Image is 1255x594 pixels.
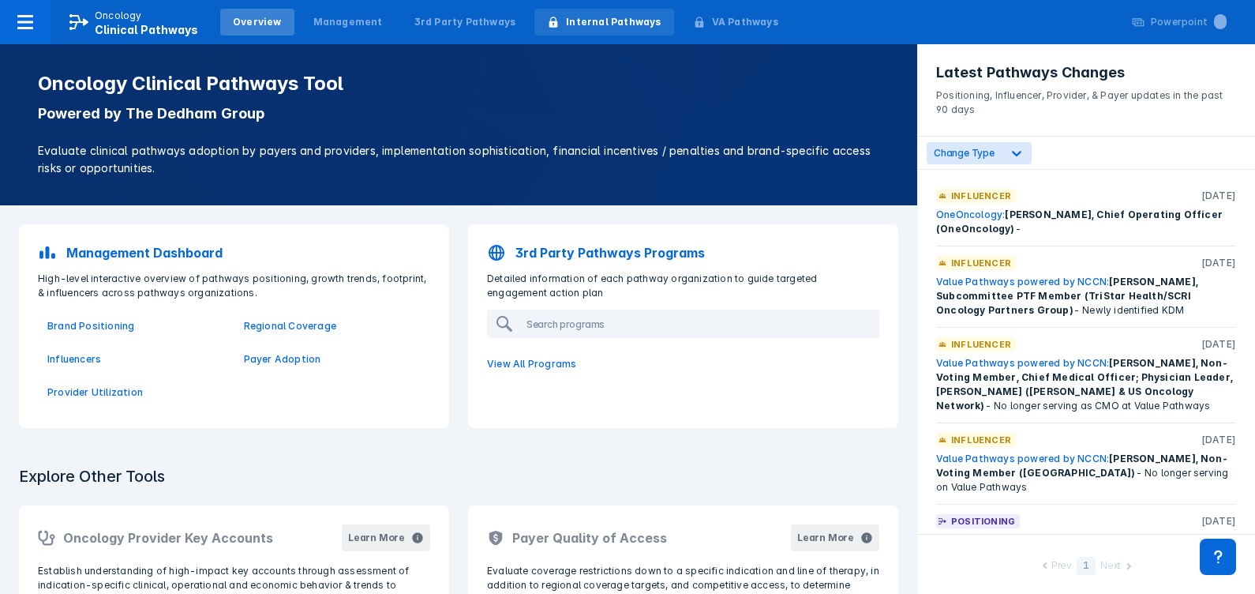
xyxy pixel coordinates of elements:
div: - [936,208,1236,236]
p: Evaluate clinical pathways adoption by payers and providers, implementation sophistication, finan... [38,142,879,177]
a: Influencers [47,352,225,367]
div: Management [313,15,383,29]
h2: Oncology Provider Key Accounts [63,528,273,547]
a: View All Programs [478,348,889,381]
div: - No longer serving as CMO at Value Pathways [936,356,1236,413]
button: Learn More [342,524,430,551]
a: Value Pathways powered by NCCN: [936,276,1109,288]
div: Internal Pathways [566,15,661,29]
div: Next [1100,558,1121,575]
div: - Updated positioning [936,533,1236,547]
p: Influencer [951,256,1011,270]
p: Powered by The Dedham Group [38,104,879,123]
div: Learn More [797,531,854,545]
span: Change Type [934,147,995,159]
div: - No longer serving on Value Pathways [936,452,1236,494]
a: Provider Utilization [47,385,225,400]
p: [DATE] [1201,337,1236,352]
a: OneOncology: [936,209,1005,220]
span: [PERSON_NAME], Subcommittee PTF Member (TriStar Health/SCRI Oncology Partners Group) [936,276,1198,316]
a: Overview [220,9,294,36]
div: Powerpoint [1151,15,1227,29]
span: [PERSON_NAME], Chief Operating Officer (OneOncology) [936,209,1223,235]
a: Management Dashboard [28,234,440,272]
p: [DATE] [1201,256,1236,270]
p: [DATE] [1201,433,1236,447]
p: Oncology [95,9,142,23]
div: Overview [233,15,282,29]
p: Management Dashboard [66,243,223,262]
div: 1 [1077,557,1096,575]
p: Detailed information of each pathway organization to guide targeted engagement action plan [478,272,889,300]
button: Learn More [791,524,879,551]
h3: Explore Other Tools [9,457,174,496]
p: Influencer [951,433,1011,447]
a: Value Pathways powered by NCCN: [936,357,1109,369]
div: 3rd Party Pathways [414,15,516,29]
p: [DATE] [1201,189,1236,203]
div: Learn More [348,531,405,545]
h2: Payer Quality of Access [512,528,667,547]
a: Management [301,9,395,36]
div: - Newly identified KDM [936,275,1236,318]
input: Search programs [520,311,878,336]
p: Positioning [951,514,1015,528]
a: Brand Positioning [47,319,225,333]
span: Clinical Pathways [95,23,198,36]
a: 3rd Party Pathways Programs [478,234,889,272]
p: [DATE] [1201,514,1236,528]
a: Value Pathways powered by NCCN: [936,453,1109,464]
div: VA Pathways [712,15,778,29]
div: Prev [1051,558,1072,575]
a: Payer Adoption [244,352,421,367]
a: 3rd Party Pathways [402,9,529,36]
p: Positioning, Influencer, Provider, & Payer updates in the past 90 days [936,82,1236,117]
p: High-level interactive overview of pathways positioning, growth trends, footprint, & influencers ... [28,272,440,300]
div: Contact Support [1200,539,1236,575]
p: Influencer [951,337,1011,352]
a: Regional Coverage [244,319,421,333]
p: Influencer [951,189,1011,203]
p: 3rd Party Pathways Programs [515,243,705,262]
h1: Oncology Clinical Pathways Tool [38,73,879,95]
h3: Latest Pathways Changes [936,63,1236,82]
